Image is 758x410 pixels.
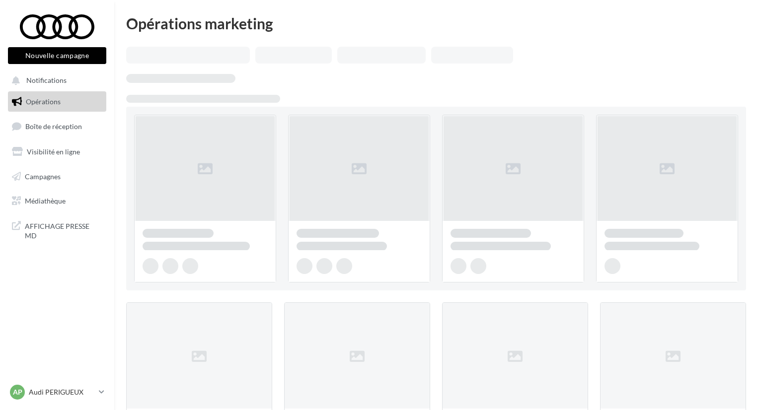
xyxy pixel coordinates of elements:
[25,219,102,241] span: AFFICHAGE PRESSE MD
[29,387,95,397] p: Audi PERIGUEUX
[27,147,80,156] span: Visibilité en ligne
[25,197,66,205] span: Médiathèque
[25,172,61,180] span: Campagnes
[6,91,108,112] a: Opérations
[126,16,746,31] div: Opérations marketing
[6,116,108,137] a: Boîte de réception
[6,141,108,162] a: Visibilité en ligne
[6,166,108,187] a: Campagnes
[6,191,108,211] a: Médiathèque
[8,383,106,402] a: AP Audi PERIGUEUX
[13,387,22,397] span: AP
[26,97,61,106] span: Opérations
[6,215,108,245] a: AFFICHAGE PRESSE MD
[8,47,106,64] button: Nouvelle campagne
[25,122,82,131] span: Boîte de réception
[26,76,67,85] span: Notifications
